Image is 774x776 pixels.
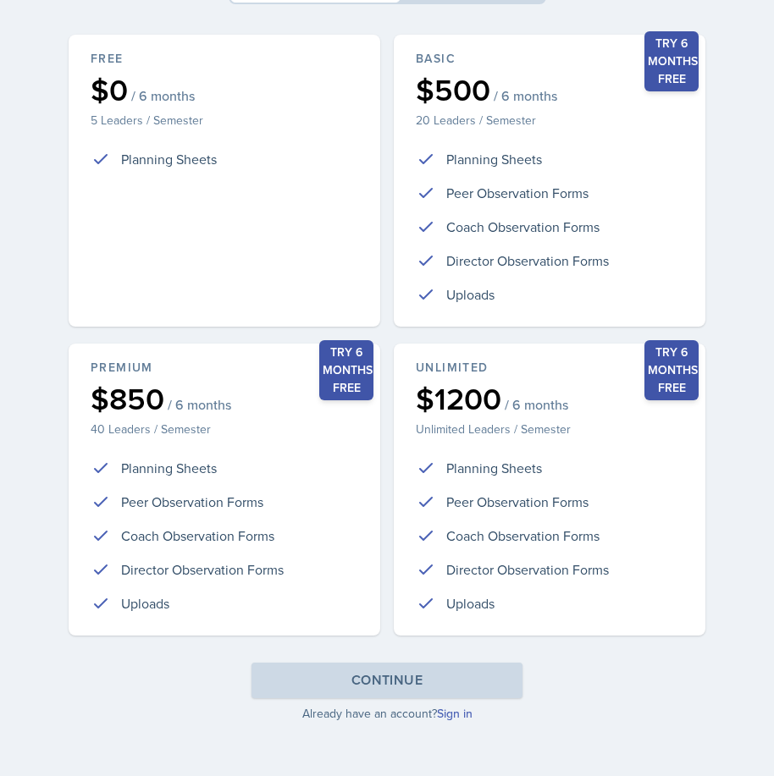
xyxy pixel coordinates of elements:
[505,396,568,413] span: / 6 months
[446,526,600,546] p: Coach Observation Forms
[446,149,542,169] p: Planning Sheets
[121,559,284,580] p: Director Observation Forms
[121,492,263,512] p: Peer Observation Forms
[91,421,358,438] p: 40 Leaders / Semester
[351,670,423,691] div: Continue
[168,396,231,413] span: / 6 months
[91,50,358,68] div: Free
[131,87,195,104] span: / 6 months
[446,217,600,237] p: Coach Observation Forms
[437,705,473,722] a: Sign in
[446,458,542,478] p: Planning Sheets
[416,359,683,377] div: Unlimited
[91,112,358,129] p: 5 Leaders / Semester
[121,149,217,169] p: Planning Sheets
[416,50,683,68] div: Basic
[121,593,169,614] p: Uploads
[494,87,557,104] span: / 6 months
[416,383,683,414] div: $1200
[252,663,522,698] button: Continue
[91,74,358,105] div: $0
[446,183,589,203] p: Peer Observation Forms
[416,112,683,129] p: 20 Leaders / Semester
[446,492,589,512] p: Peer Observation Forms
[91,359,358,377] div: Premium
[91,383,358,414] div: $850
[644,340,699,400] div: Try 6 months free
[446,593,495,614] p: Uploads
[644,31,699,91] div: Try 6 months free
[121,458,217,478] p: Planning Sheets
[446,250,609,271] p: Director Observation Forms
[319,340,373,400] div: Try 6 months free
[416,421,683,438] p: Unlimited Leaders / Semester
[121,526,274,546] p: Coach Observation Forms
[69,705,705,722] p: Already have an account?
[416,74,683,105] div: $500
[446,284,495,305] p: Uploads
[446,559,609,580] p: Director Observation Forms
